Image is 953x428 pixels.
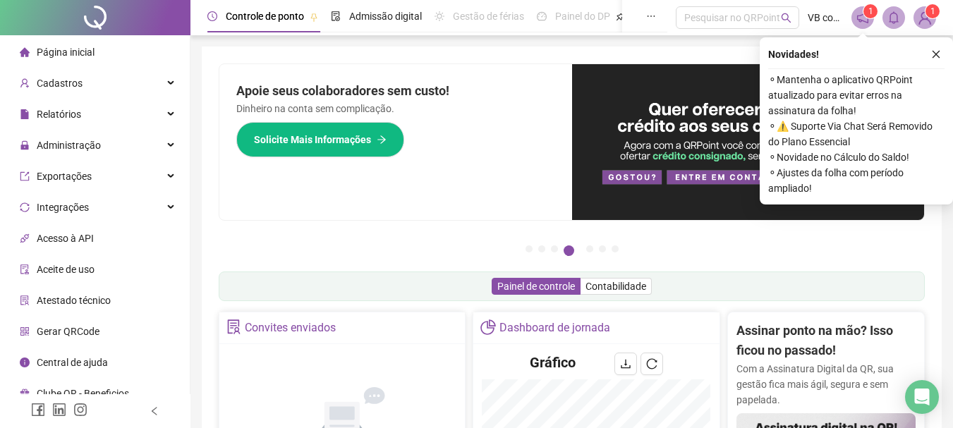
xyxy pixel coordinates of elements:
[736,321,916,361] h2: Assinar ponto na mão? Isso ficou no passado!
[37,78,83,89] span: Cadastros
[453,11,524,22] span: Gestão de férias
[768,149,945,165] span: ⚬ Novidade no Cálculo do Saldo!
[310,13,318,21] span: pushpin
[150,406,159,416] span: left
[20,47,30,57] span: home
[499,316,610,340] div: Dashboard de jornada
[20,233,30,243] span: api
[530,353,576,372] h4: Gráfico
[931,49,941,59] span: close
[808,10,843,25] span: VB complex
[20,357,30,367] span: info-circle
[20,171,30,181] span: export
[480,319,495,334] span: pie-chart
[599,245,606,252] button: 6
[768,72,945,118] span: ⚬ Mantenha o aplicativo QRPoint atualizado para evitar erros na assinatura da folha!
[37,295,111,306] span: Atestado técnico
[551,245,558,252] button: 3
[612,245,619,252] button: 7
[616,13,624,21] span: pushpin
[646,11,656,21] span: ellipsis
[349,11,422,22] span: Admissão digital
[236,101,555,116] p: Dinheiro na conta sem complicação.
[497,281,575,292] span: Painel de controle
[620,358,631,369] span: download
[768,118,945,149] span: ⚬ ⚠️ Suporte Via Chat Será Removido do Plano Essencial
[331,11,341,21] span: file-done
[52,403,66,417] span: linkedin
[20,389,30,398] span: gift
[925,4,940,18] sup: Atualize o seu contato no menu Meus Dados
[20,326,30,336] span: qrcode
[37,171,92,182] span: Exportações
[526,245,533,252] button: 1
[20,109,30,119] span: file
[914,7,935,28] img: 89507
[226,11,304,22] span: Controle de ponto
[37,264,95,275] span: Aceite de uso
[245,316,336,340] div: Convites enviados
[555,11,610,22] span: Painel do DP
[226,319,241,334] span: solution
[20,140,30,150] span: lock
[736,361,916,408] p: Com a Assinatura Digital da QR, sua gestão fica mais ágil, segura e sem papelada.
[20,78,30,88] span: user-add
[585,281,646,292] span: Contabilidade
[37,109,81,120] span: Relatórios
[37,388,129,399] span: Clube QR - Beneficios
[781,13,791,23] span: search
[646,358,657,369] span: reload
[236,81,555,101] h2: Apoie seus colaboradores sem custo!
[37,202,89,213] span: Integrações
[20,202,30,212] span: sync
[768,165,945,196] span: ⚬ Ajustes da folha com período ampliado!
[37,326,99,337] span: Gerar QRCode
[31,403,45,417] span: facebook
[37,357,108,368] span: Central de ajuda
[537,11,547,21] span: dashboard
[863,4,878,18] sup: 1
[856,11,869,24] span: notification
[905,380,939,414] div: Open Intercom Messenger
[887,11,900,24] span: bell
[930,6,935,16] span: 1
[236,122,404,157] button: Solicite Mais Informações
[37,47,95,58] span: Página inicial
[768,47,819,62] span: Novidades !
[586,245,593,252] button: 5
[20,295,30,305] span: solution
[538,245,545,252] button: 2
[377,135,387,145] span: arrow-right
[572,64,925,220] img: banner%2Fa8ee1423-cce5-4ffa-a127-5a2d429cc7d8.png
[37,140,101,151] span: Administração
[564,245,574,256] button: 4
[207,11,217,21] span: clock-circle
[435,11,444,21] span: sun
[73,403,87,417] span: instagram
[254,132,371,147] span: Solicite Mais Informações
[868,6,873,16] span: 1
[20,264,30,274] span: audit
[37,233,94,244] span: Acesso à API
